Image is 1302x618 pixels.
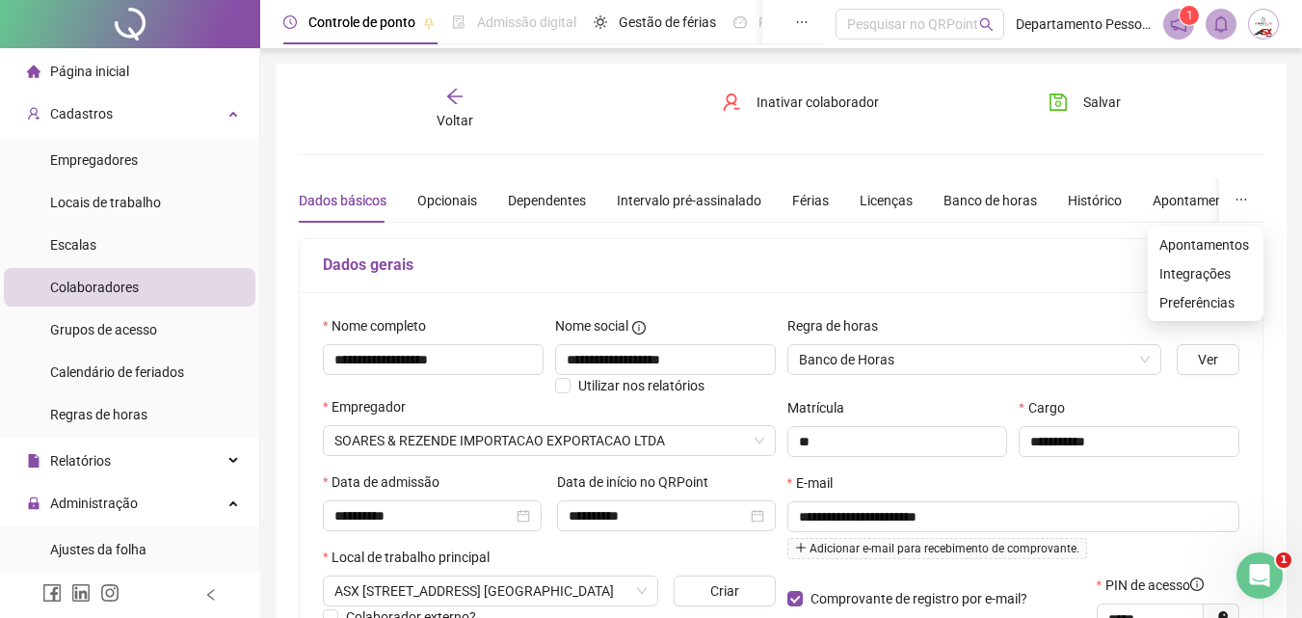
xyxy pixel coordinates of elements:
span: Comprovante de registro por e-mail? [810,591,1027,606]
span: Colaboradores [50,280,139,295]
span: Página inicial [50,64,129,79]
span: file-done [452,15,465,29]
div: Opcionais [417,190,477,211]
div: Apontamentos [1153,190,1242,211]
span: Inativar colaborador [757,92,879,113]
h5: Dados gerais [323,254,1239,277]
span: dashboard [733,15,747,29]
span: info-circle [1190,578,1204,591]
span: lock [27,497,40,510]
span: Locais de trabalho [50,195,161,210]
img: 54126 [1249,10,1278,39]
span: linkedin [71,583,91,603]
span: AVENIDA PRESIDENTE DUTRA N°3368 [334,577,647,605]
span: 1 [1276,552,1291,568]
span: arrow-left [445,87,465,106]
span: Relatórios [50,453,111,469]
span: left [204,588,218,602]
span: home [27,65,40,78]
span: ellipsis [1235,193,1248,206]
span: Escalas [50,237,96,253]
span: facebook [42,583,62,603]
sup: 1 [1180,6,1199,25]
button: Criar [674,576,775,606]
label: Local de trabalho principal [323,547,502,568]
span: Voltar [437,113,473,128]
span: Integrações [1159,263,1252,284]
span: file [27,454,40,468]
span: search [979,17,994,32]
span: pushpin [423,17,435,29]
span: Administração [50,496,138,511]
span: Nome social [555,315,628,336]
button: ellipsis [1219,178,1263,223]
span: clock-circle [283,15,297,29]
span: plus [795,542,807,553]
button: Inativar colaborador [707,87,893,118]
span: save [1049,93,1068,112]
span: Ver [1198,349,1218,370]
span: user-delete [722,93,741,112]
label: Data de início no QRPoint [557,471,721,493]
ul: expanded dropdown [1148,227,1263,321]
span: Departamento Pessoal - [PERSON_NAME] [1016,13,1152,35]
span: Criar [710,580,739,602]
span: PIN de acesso [1105,575,1204,596]
span: instagram [100,583,120,603]
span: Painel do DP [758,14,834,30]
span: ellipsis [795,15,809,29]
span: Utilizar nos relatórios [578,378,704,393]
span: Empregadores [50,152,138,168]
span: sun [594,15,607,29]
label: E-mail [787,472,845,494]
span: Calendário de feriados [50,364,184,380]
label: Regra de horas [787,315,890,336]
button: Ver [1177,344,1239,375]
span: Gestão de férias [619,14,716,30]
span: notification [1170,15,1187,33]
span: 1 [1186,9,1193,22]
span: Regras de horas [50,407,147,422]
span: Adicionar e-mail para recebimento de comprovante. [787,538,1087,559]
div: Histórico [1068,190,1122,211]
div: Dados básicos [299,190,386,211]
span: Apontamentos [1159,234,1252,255]
span: Ajustes da folha [50,542,146,557]
div: Férias [792,190,829,211]
span: Grupos de acesso [50,322,157,337]
span: Salvar [1083,92,1121,113]
iframe: Intercom live chat [1236,552,1283,599]
label: Data de admissão [323,471,452,493]
span: info-circle [632,321,646,335]
span: user-add [27,107,40,121]
span: Admissão digital [477,14,576,30]
span: Cadastros [50,106,113,121]
span: Controle de ponto [308,14,415,30]
span: Preferências [1159,292,1252,313]
label: Nome completo [323,315,438,336]
div: Licenças [860,190,913,211]
div: Intervalo pré-assinalado [617,190,761,211]
label: Empregador [323,396,418,417]
div: Banco de horas [943,190,1037,211]
label: Cargo [1019,397,1076,418]
div: Dependentes [508,190,586,211]
label: Matrícula [787,397,857,418]
span: Banco de Horas [799,345,1151,374]
span: SOARES & REZENDE IMPORTACAO EXPORTACAO LTDA [334,426,764,455]
span: bell [1212,15,1230,33]
button: Salvar [1034,87,1135,118]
